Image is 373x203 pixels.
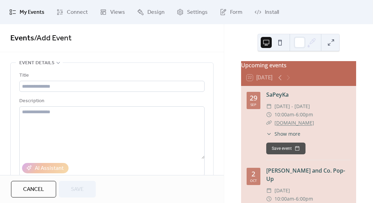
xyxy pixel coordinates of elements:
[274,186,290,195] span: [DATE]
[19,97,203,105] div: Description
[266,102,272,110] div: ​
[250,179,257,182] div: Oct
[11,181,56,197] button: Cancel
[266,130,272,137] div: ​
[95,3,130,21] a: Views
[274,195,294,203] span: 10:00am
[266,167,345,183] a: [PERSON_NAME] and Co. Pop-Up
[266,91,289,98] a: SaPeyKa
[19,59,54,67] span: Event details
[172,3,213,21] a: Settings
[296,195,313,203] span: 6:00pm
[51,3,93,21] a: Connect
[147,8,165,17] span: Design
[266,186,272,195] div: ​
[251,171,255,177] div: 2
[215,3,248,21] a: Form
[274,102,310,110] span: [DATE] - [DATE]
[274,110,294,119] span: 10:00am
[132,3,170,21] a: Design
[230,8,242,17] span: Form
[266,130,300,137] button: ​Show more
[249,3,284,21] a: Install
[10,31,34,46] a: Events
[296,110,313,119] span: 6:00pm
[250,103,256,106] div: Sep
[34,31,72,46] span: / Add Event
[266,110,272,119] div: ​
[274,119,314,126] a: [DOMAIN_NAME]
[294,110,296,119] span: -
[294,195,296,203] span: -
[19,71,203,80] div: Title
[250,95,257,101] div: 29
[187,8,208,17] span: Settings
[23,185,44,194] span: Cancel
[266,119,272,127] div: ​
[274,130,300,137] span: Show more
[266,143,305,154] button: Save event
[20,8,44,17] span: My Events
[241,61,356,69] div: Upcoming events
[265,8,279,17] span: Install
[110,8,125,17] span: Views
[266,195,272,203] div: ​
[67,8,88,17] span: Connect
[4,3,50,21] a: My Events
